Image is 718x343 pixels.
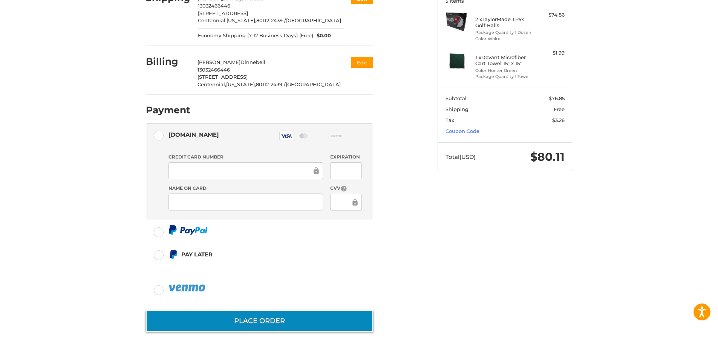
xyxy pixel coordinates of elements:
[168,185,323,192] label: Name on Card
[445,128,479,134] a: Coupon Code
[197,81,226,87] span: Centennial,
[475,29,533,36] li: Package Quantity 1 Dozen
[226,81,256,87] span: [US_STATE],
[168,225,208,235] img: PayPal icon
[198,10,248,16] span: [STREET_ADDRESS]
[198,32,313,40] span: Economy Shipping (7-12 Business Days) (Free)
[351,57,373,68] button: Edit
[445,153,476,160] span: Total (USD)
[549,95,565,101] span: $76.85
[197,74,248,80] span: [STREET_ADDRESS]
[445,95,467,101] span: Subtotal
[168,154,323,160] label: Credit Card Number
[330,154,361,160] label: Expiration
[168,250,178,259] img: Pay Later icon
[146,310,373,332] button: Place Order
[256,81,286,87] span: 80112-2439 /
[168,262,326,269] iframe: PayPal Message 1
[168,283,207,293] img: PayPal icon
[330,185,361,192] label: CVV
[146,56,190,67] h2: Billing
[445,117,454,123] span: Tax
[313,32,331,40] span: $0.00
[656,323,718,343] iframe: Google Customer Reviews
[146,104,190,116] h2: Payment
[286,17,341,23] span: [GEOGRAPHIC_DATA]
[197,67,230,73] span: 13032466446
[554,106,565,112] span: Free
[535,11,565,19] div: $74.86
[181,248,326,261] div: Pay Later
[198,17,227,23] span: Centennial,
[445,106,468,112] span: Shipping
[197,59,240,65] span: [PERSON_NAME]
[168,128,219,141] div: [DOMAIN_NAME]
[475,36,533,42] li: Color White
[227,17,256,23] span: [US_STATE],
[198,3,230,9] span: 13032466446
[552,117,565,123] span: $3.26
[530,150,565,164] span: $80.11
[475,67,533,74] li: Color Hunter Green
[240,59,265,65] span: Dinnebeil
[535,49,565,57] div: $1.99
[475,73,533,80] li: Package Quantity 1 Towel
[286,81,341,87] span: [GEOGRAPHIC_DATA]
[256,17,286,23] span: 80112-2439 /
[475,16,533,29] h4: 2 x TaylorMade TP5x Golf Balls
[475,54,533,67] h4: 1 x Devant Microfiber Cart Towel 15" x 15"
